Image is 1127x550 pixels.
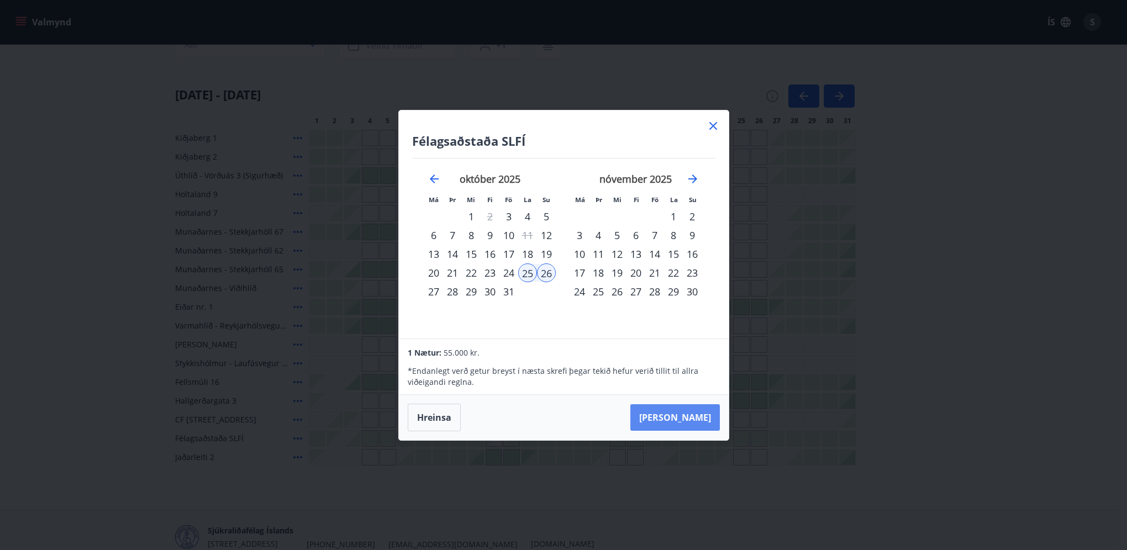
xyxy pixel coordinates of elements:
td: Choose fimmtudagur, 27. nóvember 2025 as your check-in date. It’s available. [626,282,645,301]
td: Choose fimmtudagur, 20. nóvember 2025 as your check-in date. It’s available. [626,263,645,282]
div: 24 [499,263,518,282]
td: Choose miðvikudagur, 5. nóvember 2025 as your check-in date. It’s available. [608,226,626,245]
small: Þr [596,195,602,204]
div: 15 [462,245,481,263]
div: 8 [664,226,683,245]
div: 24 [570,282,589,301]
td: Choose föstudagur, 31. október 2025 as your check-in date. It’s available. [499,282,518,301]
td: Choose sunnudagur, 16. nóvember 2025 as your check-in date. It’s available. [683,245,702,263]
p: * Endanlegt verð getur breyst í næsta skrefi þegar tekið hefur verið tillit til allra viðeigandi ... [408,366,719,388]
td: Choose fimmtudagur, 6. nóvember 2025 as your check-in date. It’s available. [626,226,645,245]
td: Choose fimmtudagur, 23. október 2025 as your check-in date. It’s available. [481,263,499,282]
td: Choose miðvikudagur, 29. október 2025 as your check-in date. It’s available. [462,282,481,301]
td: Choose laugardagur, 4. október 2025 as your check-in date. It’s available. [518,207,537,226]
td: Selected as start date. laugardagur, 25. október 2025 [518,263,537,282]
td: Choose sunnudagur, 5. október 2025 as your check-in date. It’s available. [537,207,556,226]
td: Choose föstudagur, 14. nóvember 2025 as your check-in date. It’s available. [645,245,664,263]
div: 20 [626,263,645,282]
td: Selected as end date. sunnudagur, 26. október 2025 [537,263,556,282]
div: 20 [424,263,443,282]
td: Choose miðvikudagur, 12. nóvember 2025 as your check-in date. It’s available. [608,245,626,263]
td: Choose föstudagur, 24. október 2025 as your check-in date. It’s available. [499,263,518,282]
div: Move forward to switch to the next month. [686,172,699,186]
td: Choose laugardagur, 1. nóvember 2025 as your check-in date. It’s available. [664,207,683,226]
div: 17 [570,263,589,282]
div: Aðeins innritun í boði [499,207,518,226]
td: Choose mánudagur, 17. nóvember 2025 as your check-in date. It’s available. [570,263,589,282]
div: 16 [481,245,499,263]
div: 7 [645,226,664,245]
td: Choose mánudagur, 27. október 2025 as your check-in date. It’s available. [424,282,443,301]
td: Choose þriðjudagur, 7. október 2025 as your check-in date. It’s available. [443,226,462,245]
td: Choose laugardagur, 22. nóvember 2025 as your check-in date. It’s available. [664,263,683,282]
div: 14 [443,245,462,263]
small: Mi [467,195,475,204]
td: Choose þriðjudagur, 14. október 2025 as your check-in date. It’s available. [443,245,462,263]
td: Choose laugardagur, 15. nóvember 2025 as your check-in date. It’s available. [664,245,683,263]
div: 18 [518,245,537,263]
span: 1 Nætur: [408,347,441,358]
button: [PERSON_NAME] [630,404,720,431]
div: 3 [570,226,589,245]
div: 23 [481,263,499,282]
div: 25 [589,282,608,301]
div: 9 [683,226,702,245]
div: 5 [537,207,556,226]
div: 28 [443,282,462,301]
td: Choose fimmtudagur, 16. október 2025 as your check-in date. It’s available. [481,245,499,263]
small: Má [429,195,439,204]
div: 28 [645,282,664,301]
div: 5 [608,226,626,245]
div: 30 [481,282,499,301]
td: Choose mánudagur, 6. október 2025 as your check-in date. It’s available. [424,226,443,245]
div: 4 [518,207,537,226]
span: 55.000 kr. [444,347,480,358]
strong: nóvember 2025 [599,172,672,186]
td: Choose föstudagur, 7. nóvember 2025 as your check-in date. It’s available. [645,226,664,245]
div: 1 [462,207,481,226]
small: La [670,195,678,204]
div: 4 [589,226,608,245]
small: Fö [505,195,512,204]
div: 16 [683,245,702,263]
div: 25 [518,263,537,282]
div: 23 [683,263,702,282]
td: Choose þriðjudagur, 4. nóvember 2025 as your check-in date. It’s available. [589,226,608,245]
div: 21 [645,263,664,282]
td: Choose miðvikudagur, 15. október 2025 as your check-in date. It’s available. [462,245,481,263]
div: Move backward to switch to the previous month. [428,172,441,186]
td: Choose laugardagur, 8. nóvember 2025 as your check-in date. It’s available. [664,226,683,245]
div: 18 [589,263,608,282]
div: 6 [626,226,645,245]
small: Þr [449,195,456,204]
div: Aðeins útritun í boði [518,226,537,245]
div: 7 [443,226,462,245]
button: Hreinsa [408,404,461,431]
td: Choose miðvikudagur, 22. október 2025 as your check-in date. It’s available. [462,263,481,282]
td: Choose þriðjudagur, 21. október 2025 as your check-in date. It’s available. [443,263,462,282]
div: 19 [608,263,626,282]
td: Choose laugardagur, 18. október 2025 as your check-in date. It’s available. [518,245,537,263]
div: 9 [481,226,499,245]
div: 17 [499,245,518,263]
td: Choose mánudagur, 20. október 2025 as your check-in date. It’s available. [424,263,443,282]
strong: október 2025 [460,172,520,186]
small: Fö [651,195,659,204]
small: La [524,195,531,204]
div: 27 [626,282,645,301]
td: Choose sunnudagur, 19. október 2025 as your check-in date. It’s available. [537,245,556,263]
div: 27 [424,282,443,301]
div: 26 [608,282,626,301]
td: Choose föstudagur, 28. nóvember 2025 as your check-in date. It’s available. [645,282,664,301]
small: Mi [613,195,622,204]
div: 1 [664,207,683,226]
td: Choose miðvikudagur, 19. nóvember 2025 as your check-in date. It’s available. [608,263,626,282]
div: 31 [499,282,518,301]
small: Má [575,195,585,204]
div: 13 [424,245,443,263]
td: Choose föstudagur, 21. nóvember 2025 as your check-in date. It’s available. [645,263,664,282]
td: Choose þriðjudagur, 11. nóvember 2025 as your check-in date. It’s available. [589,245,608,263]
td: Choose mánudagur, 3. nóvember 2025 as your check-in date. It’s available. [570,226,589,245]
td: Choose sunnudagur, 30. nóvember 2025 as your check-in date. It’s available. [683,282,702,301]
td: Choose laugardagur, 29. nóvember 2025 as your check-in date. It’s available. [664,282,683,301]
